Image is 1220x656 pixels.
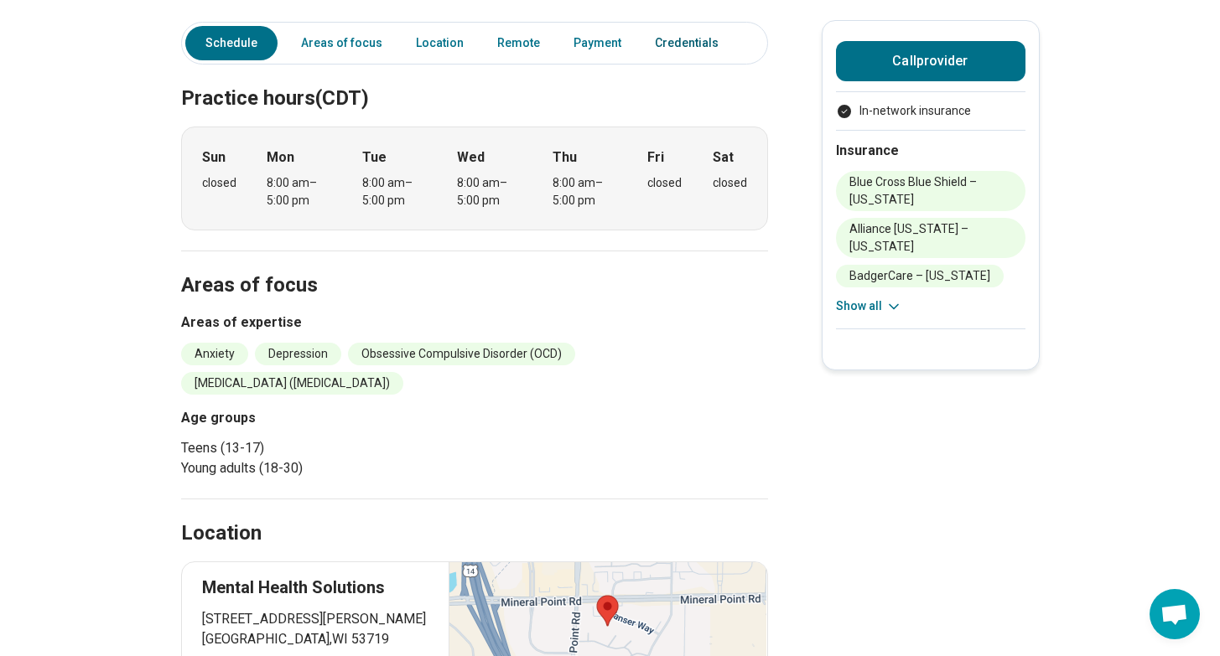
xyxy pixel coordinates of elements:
li: Obsessive Compulsive Disorder (OCD) [348,343,575,365]
div: closed [647,174,682,192]
button: Callprovider [836,41,1025,81]
strong: Tue [362,147,387,168]
h2: Location [181,519,262,548]
h2: Insurance [836,141,1025,161]
h3: Areas of expertise [181,313,768,333]
h3: Age groups [181,408,468,428]
p: Mental Health Solutions [202,576,429,599]
div: When does the program meet? [181,127,768,230]
li: Blue Cross Blue Shield – [US_STATE] [836,171,1025,211]
strong: Thu [553,147,577,168]
div: 8:00 am – 5:00 pm [362,174,427,209]
h2: Areas of focus [181,231,768,300]
strong: Wed [457,147,485,168]
a: Schedule [185,26,278,60]
li: Depression [255,343,341,365]
li: In-network insurance [836,102,1025,120]
a: Payment [563,26,631,60]
div: 8:00 am – 5:00 pm [457,174,522,209]
li: Teens (13-17) [181,438,468,458]
a: Remote [487,26,550,60]
div: closed [713,174,747,192]
button: Show all [836,297,902,315]
strong: Fri [647,147,664,168]
strong: Sun [202,147,226,168]
a: Areas of focus [291,26,392,60]
span: [GEOGRAPHIC_DATA] , WI 53719 [202,629,429,649]
strong: Sat [713,147,734,168]
h2: Practice hours (CDT) [181,44,768,113]
strong: Mon [267,147,294,168]
div: 8:00 am – 5:00 pm [553,174,617,209]
a: Credentials [645,26,739,60]
div: 8:00 am – 5:00 pm [267,174,331,209]
li: Young adults (18-30) [181,458,468,478]
li: [MEDICAL_DATA] ([MEDICAL_DATA]) [181,372,403,395]
ul: Payment options [836,102,1025,120]
li: Anxiety [181,343,248,365]
li: BadgerCare – [US_STATE] [836,265,1004,287]
a: Location [406,26,474,60]
div: Open chat [1150,589,1200,639]
div: closed [202,174,236,192]
span: [STREET_ADDRESS][PERSON_NAME] [202,609,429,629]
li: Alliance [US_STATE] – [US_STATE] [836,218,1025,258]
